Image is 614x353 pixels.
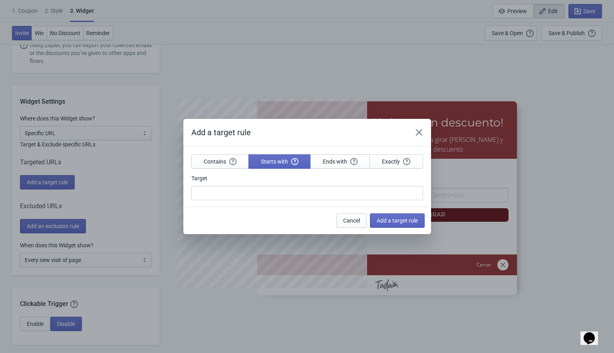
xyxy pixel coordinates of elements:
[370,154,423,169] button: Exactly
[310,154,370,169] button: Ends with
[343,217,360,224] span: Cancel
[261,158,298,165] span: Starts with
[580,321,606,345] iframe: chat widget
[377,217,418,224] span: Add a target rule
[191,174,207,182] label: Target
[412,125,426,140] button: Close
[382,158,410,165] span: Exactly
[191,154,249,169] button: Contains
[323,158,358,165] span: Ends with
[204,158,236,165] span: Contains
[370,213,425,228] button: Add a target rule
[191,127,404,138] h2: Add a target rule
[336,213,367,228] button: Cancel
[248,154,311,169] button: Starts with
